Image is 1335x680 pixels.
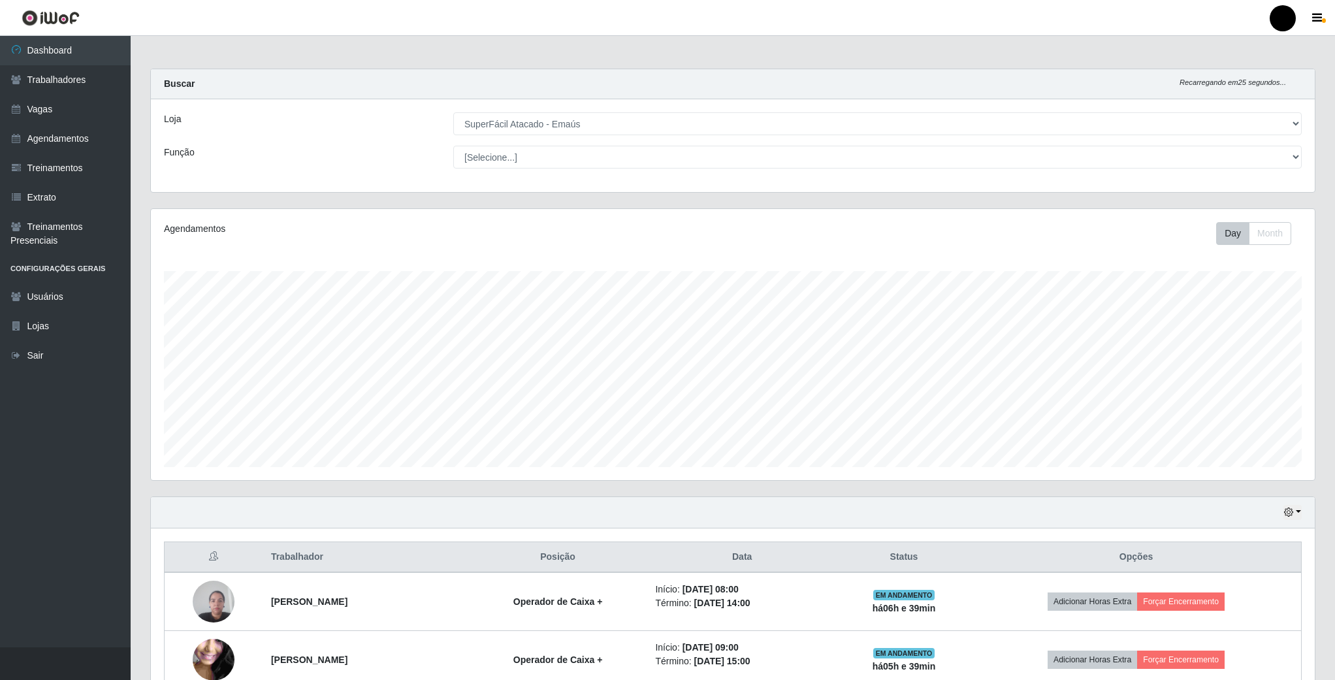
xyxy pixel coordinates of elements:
time: [DATE] 09:00 [683,642,739,653]
i: Recarregando em 25 segundos... [1180,78,1286,86]
th: Status [837,542,971,573]
strong: Operador de Caixa + [513,596,603,607]
span: EM ANDAMENTO [873,590,935,600]
label: Função [164,146,195,159]
li: Término: [655,596,828,610]
strong: Buscar [164,78,195,89]
button: Month [1249,222,1291,245]
th: Data [647,542,836,573]
button: Forçar Encerramento [1137,651,1225,669]
th: Trabalhador [263,542,468,573]
button: Forçar Encerramento [1137,592,1225,611]
div: Toolbar with button groups [1216,222,1302,245]
div: First group [1216,222,1291,245]
button: Adicionar Horas Extra [1048,651,1137,669]
th: Opções [971,542,1301,573]
strong: Operador de Caixa + [513,655,603,665]
time: [DATE] 15:00 [694,656,750,666]
img: 1731148670684.jpeg [193,574,234,629]
span: EM ANDAMENTO [873,648,935,658]
strong: há 05 h e 39 min [873,661,936,672]
button: Adicionar Horas Extra [1048,592,1137,611]
li: Término: [655,655,828,668]
strong: [PERSON_NAME] [271,596,347,607]
strong: [PERSON_NAME] [271,655,347,665]
strong: há 06 h e 39 min [873,603,936,613]
button: Day [1216,222,1249,245]
time: [DATE] 14:00 [694,598,750,608]
div: Agendamentos [164,222,626,236]
li: Início: [655,583,828,596]
img: CoreUI Logo [22,10,80,26]
li: Início: [655,641,828,655]
th: Posição [468,542,648,573]
label: Loja [164,112,181,126]
time: [DATE] 08:00 [683,584,739,594]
